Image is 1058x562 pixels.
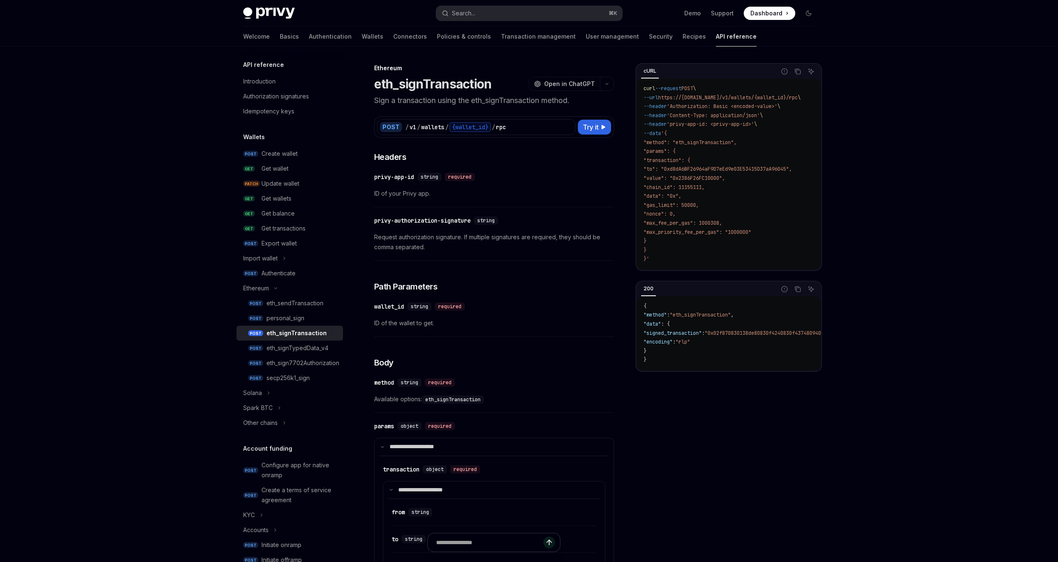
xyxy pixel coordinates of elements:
span: "eth_signTransaction" [670,312,731,318]
input: Ask a question... [436,533,543,552]
a: POSTeth_signTypedData_v4 [237,341,343,356]
span: --header [644,121,667,128]
img: dark logo [243,7,295,19]
div: Authenticate [261,268,296,278]
div: privy-app-id [374,173,414,181]
span: POST [243,151,258,157]
h5: Account funding [243,444,292,454]
a: Connectors [393,27,427,47]
a: Support [711,9,734,17]
span: "data" [644,321,661,327]
span: Available options: [374,394,614,404]
div: Ethereum [243,283,269,293]
span: , [731,312,734,318]
span: --request [655,85,681,92]
div: Authorization signatures [243,91,309,101]
div: Create a terms of service agreement [261,485,338,505]
div: / [492,123,495,131]
span: : { [661,321,670,327]
div: wallets [421,123,444,131]
span: POST [248,330,263,336]
span: GET [243,211,255,217]
span: GET [243,196,255,202]
button: Open in ChatGPT [529,77,600,91]
button: Ask AI [806,284,816,294]
a: API reference [716,27,757,47]
span: PATCH [243,181,260,187]
span: Try it [583,122,599,132]
span: } [644,247,646,253]
span: \ [693,85,696,92]
span: Request authorization signature. If multiple signatures are required, they should be comma separa... [374,232,614,252]
button: Send message [543,537,555,548]
div: Import wallet [243,253,278,263]
div: eth_sendTransaction [266,298,323,308]
button: Try it [578,120,611,135]
span: "params": { [644,148,676,155]
div: Get transactions [261,223,306,233]
div: cURL [641,66,659,76]
a: Demo [684,9,701,17]
div: Export wallet [261,238,297,248]
span: "data": "0x", [644,193,681,199]
a: POSTAuthenticate [237,266,343,281]
div: from [392,508,405,516]
div: Ethereum [374,64,614,72]
span: --data [644,130,661,137]
span: 'privy-app-id: <privy-app-id>' [667,121,754,128]
div: privy-authorization-signature [374,216,471,225]
span: --header [644,103,667,110]
span: ID of the wallet to get. [374,318,614,328]
span: } [644,238,646,244]
a: Basics [280,27,299,47]
button: Copy the contents from the code block [792,284,803,294]
span: ID of your Privy app. [374,189,614,199]
div: method [374,378,394,387]
h1: eth_signTransaction [374,76,492,91]
span: https://[DOMAIN_NAME]/v1/wallets/{wallet_id}/rpc [658,94,798,101]
button: Toggle Accounts section [237,523,343,537]
span: string [401,379,418,386]
div: eth_sign7702Authorization [266,358,339,368]
span: "chain_id": 11155111, [644,184,705,191]
a: GETGet wallet [237,161,343,176]
span: string [421,174,438,180]
span: "to": "0xd8dA6BF26964aF9D7eEd9e03E53415D37aA96045", [644,166,792,172]
a: POSTCreate a terms of service agreement [237,483,343,508]
span: --url [644,94,658,101]
a: POSTConfigure app for native onramp [237,458,343,483]
span: "method" [644,312,667,318]
a: POSTCreate wallet [237,146,343,161]
a: PATCHUpdate wallet [237,176,343,191]
span: POST [248,345,263,351]
div: / [417,123,420,131]
div: required [425,378,455,387]
span: }' [644,255,649,262]
div: Idempotency keys [243,106,294,116]
span: "max_priority_fee_per_gas": "1000000" [644,229,751,236]
a: Welcome [243,27,270,47]
span: "nonce": 0, [644,211,676,217]
a: POSTeth_sendTransaction [237,296,343,311]
span: Body [374,357,394,368]
a: GETGet wallets [237,191,343,206]
a: Introduction [237,74,343,89]
a: Dashboard [744,7,795,20]
span: POST [243,492,258,498]
div: Accounts [243,525,269,535]
span: object [426,466,444,473]
div: v1 [409,123,416,131]
span: object [401,423,418,429]
p: Sign a transaction using the eth_signTransaction method. [374,95,614,106]
div: {wallet_id} [449,122,491,132]
button: Toggle Import wallet section [237,251,343,266]
span: : [673,339,676,345]
span: POST [243,467,258,474]
span: \ [798,94,801,101]
div: Get wallet [261,164,289,174]
a: User management [586,27,639,47]
span: } [644,356,646,363]
span: 'Content-Type: application/json' [667,112,760,119]
button: Toggle dark mode [802,7,815,20]
a: Transaction management [501,27,576,47]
